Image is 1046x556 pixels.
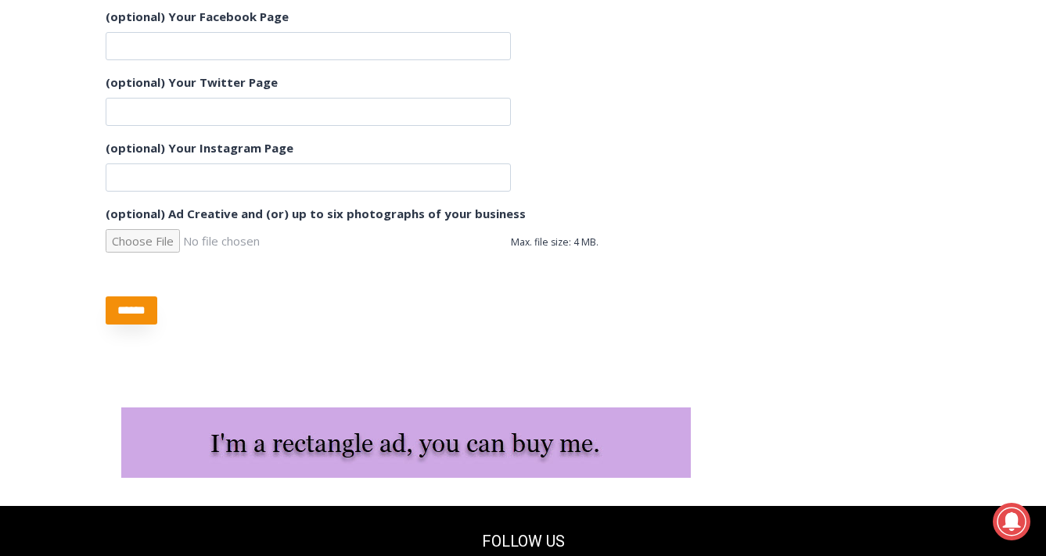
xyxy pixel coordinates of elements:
[395,1,739,152] div: "[PERSON_NAME] and I covered the [DATE] Parade, which was a really eye opening experience as I ha...
[121,407,691,478] img: I'm a rectangle ad, you can buy me
[376,152,758,195] a: Intern @ [DOMAIN_NAME]
[392,529,655,553] h2: FOLLOW US
[106,206,526,222] label: (optional) Ad Creative and (or) up to six photographs of your business
[511,223,611,249] span: Max. file size: 4 MB.
[106,75,278,91] label: (optional) Your Twitter Page
[409,156,725,191] span: Intern @ [DOMAIN_NAME]
[106,141,293,156] label: (optional) Your Instagram Page
[106,9,289,25] label: (optional) Your Facebook Page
